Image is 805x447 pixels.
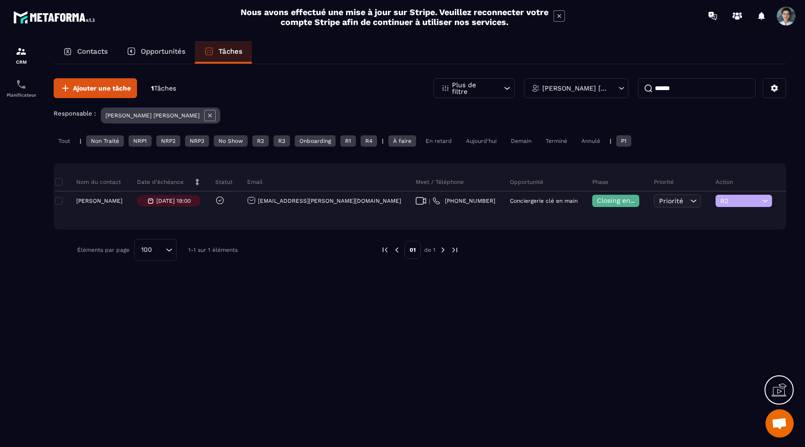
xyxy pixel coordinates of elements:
p: Conciergerie clé en main [510,198,578,204]
div: R4 [361,135,377,147]
a: Opportunités [117,41,195,64]
input: Search for option [155,245,163,255]
p: Opportunités [141,47,185,56]
p: de 1 [424,246,435,254]
span: Tâches [154,84,176,92]
span: Priorité [659,197,683,205]
p: Action [716,178,733,186]
p: Plus de filtre [452,82,493,95]
span: Closing en cours [597,197,651,204]
a: Contacts [54,41,117,64]
img: prev [381,246,389,254]
span: Ajouter une tâche [73,83,131,93]
p: 1-1 sur 1 éléments [188,247,238,253]
div: En retard [421,135,457,147]
div: À faire [388,135,416,147]
div: Demain [506,135,536,147]
div: Onboarding [295,135,336,147]
p: Meet / Téléphone [416,178,464,186]
button: Ajouter une tâche [54,78,137,98]
div: No Show [214,135,248,147]
p: [PERSON_NAME] [PERSON_NAME] [542,85,608,91]
div: NRP2 [156,135,180,147]
p: Date d’échéance [137,178,184,186]
p: 1 [151,84,176,93]
a: [PHONE_NUMBER] [433,197,495,205]
p: Email [247,178,263,186]
p: CRM [2,59,40,65]
div: Aujourd'hui [461,135,501,147]
span: R2 [720,197,760,205]
p: Phase [592,178,608,186]
p: Tâches [218,47,242,56]
p: | [80,138,81,144]
a: formationformationCRM [2,39,40,72]
p: [PERSON_NAME] [76,198,122,204]
p: Contacts [77,47,108,56]
a: Tâches [195,41,252,64]
p: Opportunité [510,178,543,186]
div: Annulé [577,135,605,147]
a: schedulerschedulerPlanificateur [2,72,40,105]
div: Terminé [541,135,572,147]
div: R1 [340,135,356,147]
p: Éléments par page [77,247,129,253]
p: Nom du contact [57,178,121,186]
div: P1 [616,135,631,147]
div: R3 [274,135,290,147]
h2: Nous avons effectué une mise à jour sur Stripe. Veuillez reconnecter votre compte Stripe afin de ... [240,7,549,27]
div: Search for option [134,239,177,261]
img: prev [393,246,401,254]
div: NRP1 [129,135,152,147]
img: next [451,246,459,254]
p: Statut [215,178,233,186]
div: Ouvrir le chat [765,409,794,438]
span: 100 [138,245,155,255]
p: Planificateur [2,92,40,98]
img: next [439,246,447,254]
div: Non Traité [86,135,124,147]
p: [DATE] 19:00 [156,198,191,204]
span: | [429,198,430,205]
img: scheduler [16,79,27,90]
p: | [610,138,612,144]
div: NRP3 [185,135,209,147]
img: logo [13,8,98,26]
p: Responsable : [54,110,96,117]
p: 01 [404,241,421,259]
div: R2 [252,135,269,147]
p: Priorité [654,178,674,186]
img: formation [16,46,27,57]
div: Tout [54,135,75,147]
p: [PERSON_NAME] [PERSON_NAME] [105,112,200,119]
p: | [382,138,384,144]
